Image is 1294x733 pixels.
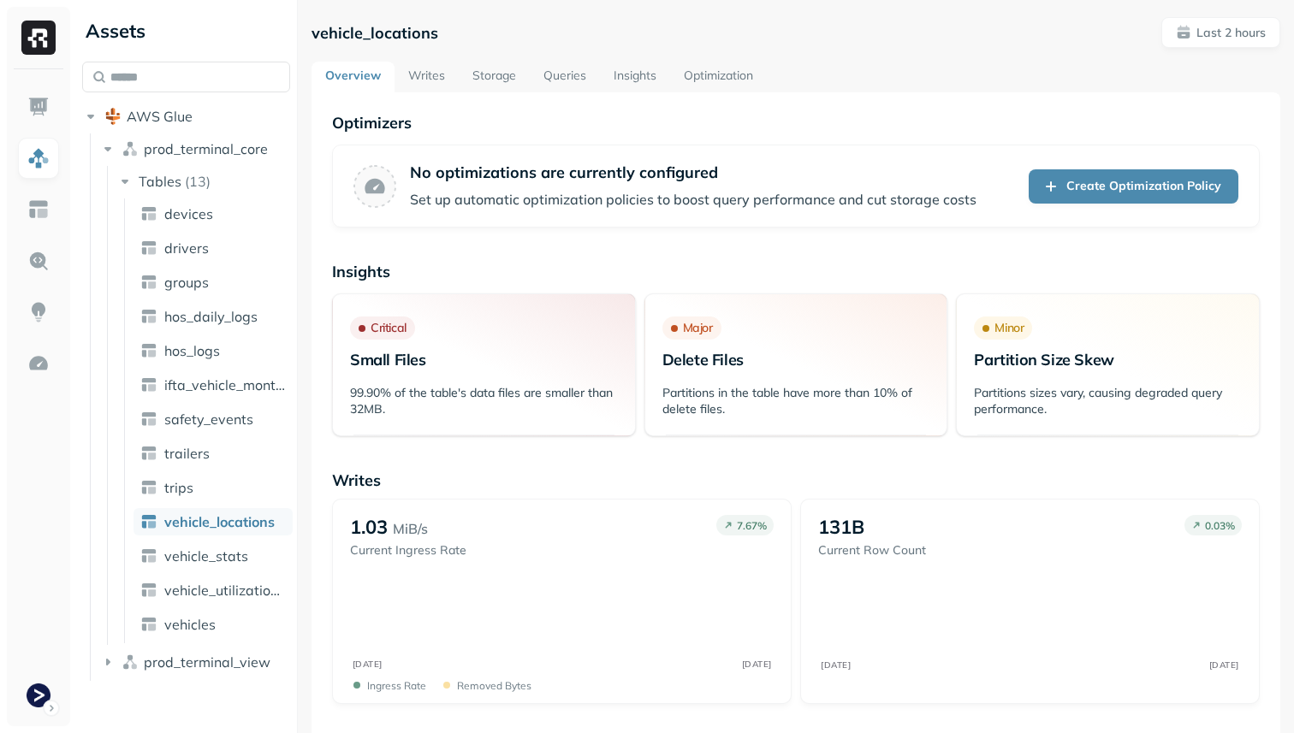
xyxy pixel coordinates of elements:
span: trailers [164,445,210,462]
span: devices [164,205,213,222]
p: 7.67 % [737,519,767,532]
p: Optimizers [332,113,1260,133]
p: Small Files [350,350,618,369]
a: vehicle_stats [134,542,293,570]
p: Partitions sizes vary, causing degraded query performance. [974,385,1242,417]
p: 131B [818,515,864,539]
img: table [140,582,157,599]
p: Removed bytes [457,679,531,692]
tspan: [DATE] [352,659,382,670]
a: Overview [312,62,395,92]
span: Tables [139,173,181,190]
p: Major [683,320,713,336]
img: root [104,108,122,125]
a: safety_events [134,405,293,433]
a: hos_logs [134,337,293,364]
button: prod_terminal_core [99,135,291,163]
a: Writes [395,62,459,92]
span: drivers [164,239,209,257]
img: table [140,308,157,325]
span: vehicle_stats [164,547,248,565]
p: Set up automatic optimization policies to boost query performance and cut storage costs [410,189,976,210]
p: Last 2 hours [1196,25,1266,41]
a: devices [134,200,293,228]
img: Ryft [21,21,56,55]
img: Dashboard [27,96,50,118]
img: table [140,547,157,565]
span: safety_events [164,411,253,428]
p: MiB/s [393,518,428,539]
p: Partition Size Skew [974,350,1242,369]
img: table [140,342,157,359]
span: vehicles [164,616,216,633]
p: Current Row Count [818,542,926,559]
span: vehicle_utilization_day [164,582,286,599]
a: ifta_vehicle_months [134,371,293,399]
img: Insights [27,301,50,323]
span: AWS Glue [127,108,193,125]
button: AWS Glue [82,103,290,130]
a: Create Optimization Policy [1029,169,1238,204]
p: Partitions in the table have more than 10% of delete files. [662,385,930,417]
img: Query Explorer [27,250,50,272]
button: Tables(13) [116,168,292,195]
a: Queries [530,62,600,92]
img: table [140,445,157,462]
p: Insights [332,262,1260,281]
a: Optimization [670,62,767,92]
a: trips [134,474,293,501]
button: Last 2 hours [1161,17,1280,48]
p: ( 13 ) [185,173,211,190]
p: 1.03 [350,515,388,539]
p: Critical [371,320,407,336]
span: trips [164,479,193,496]
img: table [140,411,157,428]
span: hos_logs [164,342,220,359]
p: Minor [994,320,1024,336]
img: table [140,274,157,291]
tspan: [DATE] [821,659,851,670]
div: Assets [82,17,290,44]
a: drivers [134,234,293,262]
img: table [140,205,157,222]
span: ifta_vehicle_months [164,376,286,393]
tspan: [DATE] [1209,659,1239,670]
a: Insights [600,62,670,92]
a: groups [134,269,293,296]
span: prod_terminal_view [144,653,270,671]
span: vehicle_locations [164,513,275,530]
span: prod_terminal_core [144,140,268,157]
img: table [140,513,157,530]
a: trailers [134,440,293,467]
img: table [140,616,157,633]
p: Delete Files [662,350,930,369]
img: Assets [27,147,50,169]
p: Current Ingress Rate [350,542,466,559]
img: namespace [122,140,139,157]
a: Storage [459,62,530,92]
a: vehicles [134,611,293,638]
img: table [140,239,157,257]
p: 99.90% of the table's data files are smaller than 32MB. [350,385,618,417]
p: Writes [332,470,1260,490]
p: vehicle_locations [312,23,438,43]
img: table [140,479,157,496]
button: prod_terminal_view [99,648,291,676]
img: Optimization [27,352,50,375]
img: table [140,376,157,393]
img: Asset Explorer [27,198,50,221]
span: groups [164,274,209,291]
img: Terminal [27,683,50,707]
img: namespace [122,653,139,671]
a: hos_daily_logs [134,303,293,330]
p: No optimizations are currently configured [410,163,976,182]
a: vehicle_locations [134,508,293,535]
span: hos_daily_logs [164,308,258,325]
p: Ingress Rate [367,679,426,692]
p: 0.03 % [1205,519,1235,532]
a: vehicle_utilization_day [134,576,293,604]
tspan: [DATE] [741,659,771,670]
